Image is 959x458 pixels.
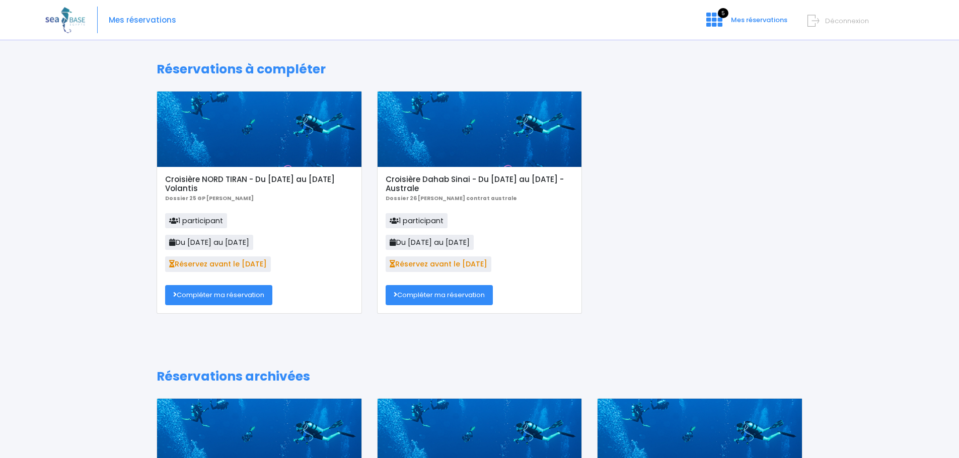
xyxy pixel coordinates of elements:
h1: Réservations archivées [157,369,802,384]
span: Du [DATE] au [DATE] [386,235,474,250]
a: Compléter ma réservation [386,285,493,305]
span: Mes réservations [731,15,787,25]
b: Dossier 25 GP [PERSON_NAME] [165,195,254,202]
span: 5 [718,8,728,18]
h5: Croisière NORD TIRAN - Du [DATE] au [DATE] Volantis [165,175,353,193]
span: Réservez avant le [DATE] [165,256,271,271]
a: Compléter ma réservation [165,285,272,305]
span: 1 participant [386,213,448,228]
span: 1 participant [165,213,227,228]
span: Réservez avant le [DATE] [386,256,491,271]
span: Déconnexion [825,16,869,26]
h5: Croisière Dahab Sinai - Du [DATE] au [DATE] - Australe [386,175,573,193]
b: Dossier 26 [PERSON_NAME] contrat australe [386,195,517,202]
a: 5 Mes réservations [698,19,793,28]
span: Du [DATE] au [DATE] [165,235,253,250]
h1: Réservations à compléter [157,62,802,77]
